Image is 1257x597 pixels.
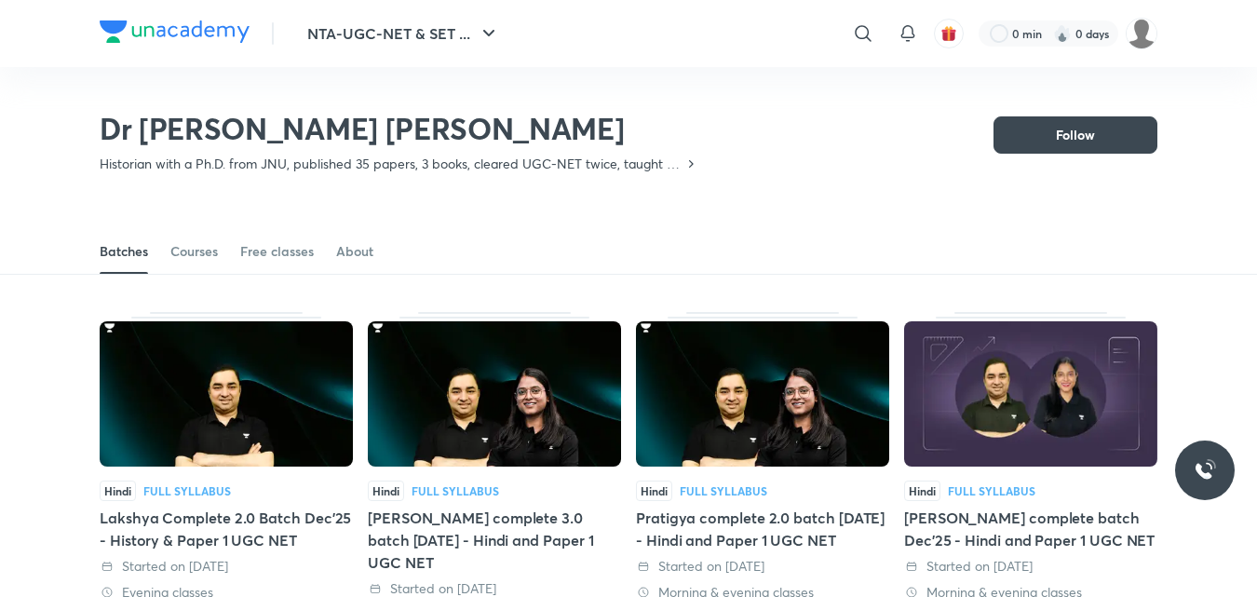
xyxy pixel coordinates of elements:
[296,15,511,52] button: NTA-UGC-NET & SET ...
[940,25,957,42] img: avatar
[100,481,136,501] span: Hindi
[100,321,353,467] img: Thumbnail
[904,507,1157,551] div: [PERSON_NAME] complete batch Dec'25 - Hindi and Paper 1 UGC NET
[904,481,940,501] span: Hindi
[636,557,889,576] div: Started on 21 Jun 2025
[993,116,1157,154] button: Follow
[100,507,353,551] div: Lakshya Complete 2.0 Batch Dec'25 - History & Paper 1 UGC NET
[240,229,314,274] a: Free classes
[1126,18,1157,49] img: renuka
[100,229,148,274] a: Batches
[100,242,148,261] div: Batches
[412,485,499,496] div: Full Syllabus
[100,110,698,147] h2: Dr [PERSON_NAME] [PERSON_NAME]
[368,507,621,574] div: [PERSON_NAME] complete 3.0 batch [DATE] - Hindi and Paper 1 UGC NET
[636,481,672,501] span: Hindi
[368,481,404,501] span: Hindi
[143,485,231,496] div: Full Syllabus
[1194,459,1216,482] img: ttu
[100,155,683,173] p: Historian with a Ph.D. from JNU, published 35 papers, 3 books, cleared UGC-NET twice, taught at [...
[948,485,1035,496] div: Full Syllabus
[336,229,373,274] a: About
[636,321,889,467] img: Thumbnail
[100,20,250,47] a: Company Logo
[1053,24,1072,43] img: streak
[100,557,353,576] div: Started on 12 Jul 2025
[368,321,621,467] img: Thumbnail
[336,242,373,261] div: About
[170,229,218,274] a: Courses
[904,321,1157,467] img: Thumbnail
[934,19,964,48] button: avatar
[680,485,767,496] div: Full Syllabus
[240,242,314,261] div: Free classes
[636,507,889,551] div: Pratigya complete 2.0 batch [DATE] - Hindi and Paper 1 UGC NET
[1056,126,1095,144] span: Follow
[904,557,1157,576] div: Started on 20 Jun 2025
[100,20,250,43] img: Company Logo
[170,242,218,261] div: Courses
